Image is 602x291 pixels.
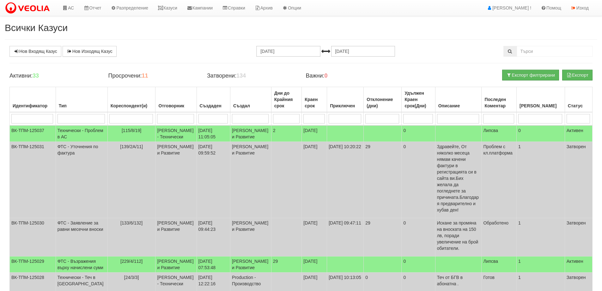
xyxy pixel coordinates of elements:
[230,87,271,112] th: Създал: No sort applied, activate to apply an ascending sort
[402,218,435,256] td: 0
[562,70,593,80] button: Експорт
[327,218,364,256] td: [DATE] 09:47:11
[155,218,197,256] td: [PERSON_NAME] и Развитие
[108,73,197,79] h4: Просрочени:
[364,142,402,218] td: 29
[10,142,56,218] td: ВК-ТПМ-125031
[230,218,271,256] td: [PERSON_NAME] и Развитие
[155,87,197,112] th: Отговорник: No sort applied, activate to apply an ascending sort
[33,73,39,79] b: 33
[565,256,592,273] td: Активен
[517,142,565,218] td: 1
[236,73,246,79] b: 134
[437,101,480,110] div: Описание
[10,218,56,256] td: ВК-ТПМ-125030
[302,256,327,273] td: [DATE]
[517,87,565,112] th: Брой Файлове: No sort applied, activate to apply an ascending sort
[325,73,328,79] b: 0
[565,125,592,142] td: Активен
[483,128,498,133] span: Липсва
[302,125,327,142] td: [DATE]
[517,125,565,142] td: 0
[403,89,433,110] div: Удължен Краен срок(Дни)
[230,142,271,218] td: [PERSON_NAME] и Развитие
[120,144,143,149] span: [139/2А/11]
[198,101,229,110] div: Създаден
[9,73,99,79] h4: Активни:
[565,218,592,256] td: Затворен
[122,128,141,133] span: [115/8/19]
[197,87,230,112] th: Създаден: No sort applied, activate to apply an ascending sort
[483,95,515,110] div: Последен Коментар
[142,73,148,79] b: 11
[402,87,435,112] th: Удължен Краен срок(Дни): No sort applied, activate to apply an ascending sort
[329,101,362,110] div: Приключен
[517,46,593,57] input: Търсене по Идентификатор, Бл/Вх/Ап, Тип, Описание, Моб. Номер, Имейл, Файл, Коментар,
[155,256,197,273] td: [PERSON_NAME] и Развитие
[483,144,512,155] span: Проблем с кл.платформа
[56,125,107,142] td: Технически - Проблем в АС
[302,87,327,112] th: Краен срок: No sort applied, activate to apply an ascending sort
[483,275,495,280] span: Готов
[197,142,230,218] td: [DATE] 09:59:52
[482,87,517,112] th: Последен Коментар: No sort applied, activate to apply an ascending sort
[567,101,591,110] div: Статус
[306,73,395,79] h4: Важни:
[5,2,53,15] img: VeoliaLogo.png
[302,218,327,256] td: [DATE]
[124,275,139,280] span: [24/3/3]
[10,256,56,273] td: ВК-ТПМ-125029
[56,256,107,273] td: ФТС - Възражения върху начислени суми
[109,101,154,110] div: Кореспондент(и)
[402,125,435,142] td: 0
[402,142,435,218] td: 0
[155,142,197,218] td: [PERSON_NAME] и Развитие
[56,87,107,112] th: Тип: No sort applied, activate to apply an ascending sort
[437,220,480,251] p: Искане за промяна на вноската на 150 лв, поради увеличение на брой обитатели.
[517,218,565,256] td: 1
[197,218,230,256] td: [DATE] 09:44:23
[517,256,565,273] td: 1
[327,142,364,218] td: [DATE] 10:20:22
[435,87,482,112] th: Описание: No sort applied, activate to apply an ascending sort
[10,87,56,112] th: Идентификатор: No sort applied, activate to apply an ascending sort
[107,87,155,112] th: Кореспондент(и): No sort applied, activate to apply an ascending sort
[271,87,302,112] th: Дни до Крайния срок: No sort applied, activate to apply an ascending sort
[302,142,327,218] td: [DATE]
[10,125,56,142] td: ВК-ТПМ-125037
[437,274,480,287] p: Теч от БГВ в абонатна .
[230,256,271,273] td: [PERSON_NAME] и Развитие
[303,95,325,110] div: Краен срок
[63,46,117,57] a: Нов Изходящ Казус
[155,125,197,142] td: [PERSON_NAME] - Технически
[157,101,195,110] div: Отговорник
[56,142,107,218] td: ФТС - Уточнения по фактура
[230,125,271,142] td: [PERSON_NAME] и Развитие
[365,95,400,110] div: Отклонение (дни)
[197,256,230,273] td: [DATE] 07:53:48
[58,101,106,110] div: Тип
[120,259,143,264] span: [229/4/112]
[402,256,435,273] td: 0
[273,259,278,264] span: 29
[197,125,230,142] td: [DATE] 11:05:05
[232,101,270,110] div: Създал
[565,87,592,112] th: Статус: No sort applied, activate to apply an ascending sort
[502,70,559,80] button: Експорт филтрирани
[483,220,508,225] span: Обработено
[364,87,402,112] th: Отклонение (дни): No sort applied, activate to apply an ascending sort
[565,142,592,218] td: Затворен
[273,128,276,133] span: 2
[518,101,563,110] div: [PERSON_NAME]
[327,87,364,112] th: Приключен: No sort applied, activate to apply an ascending sort
[5,22,597,33] h2: Всички Казуси
[207,73,296,79] h4: Затворени:
[11,101,54,110] div: Идентификатор
[9,46,61,57] a: Нов Входящ Казус
[483,259,498,264] span: Липсва
[56,218,107,256] td: ФТС - Заявление за равни месечни вноски
[437,143,480,213] p: Здравейте, От няколко месеца нямам качени фактури в регистрацията си в сайта ви.Бих желала да пог...
[273,89,300,110] div: Дни до Крайния срок
[364,218,402,256] td: 29
[120,220,143,225] span: [133/6/132]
